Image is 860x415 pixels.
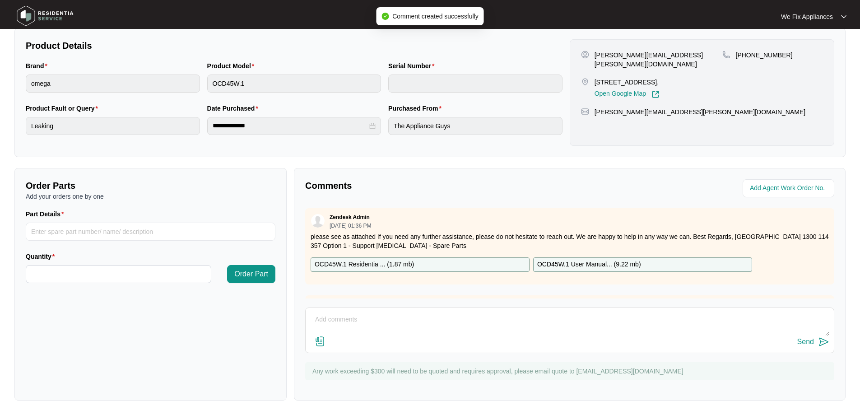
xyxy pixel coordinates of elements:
[26,104,102,113] label: Product Fault or Query
[14,2,77,29] img: residentia service logo
[26,39,562,52] p: Product Details
[595,78,660,87] p: [STREET_ADDRESS],
[330,223,371,228] p: [DATE] 01:36 PM
[841,14,846,19] img: dropdown arrow
[311,232,829,250] p: please see as attached If you need any further assistance, please do not hesitate to reach out. W...
[818,336,829,347] img: send-icon.svg
[305,179,563,192] p: Comments
[750,183,829,194] input: Add Agent Work Order No.
[797,338,814,346] div: Send
[537,260,641,270] p: OCD45W.1 User Manual... ( 9.22 mb )
[797,336,829,348] button: Send
[234,269,268,280] span: Order Part
[26,266,211,283] input: Quantity
[311,214,325,228] img: user.svg
[595,107,806,117] p: [PERSON_NAME][EMAIL_ADDRESS][PERSON_NAME][DOMAIN_NAME]
[392,13,479,20] span: Comment created successfully
[388,75,562,93] input: Serial Number
[315,260,414,270] p: OCD45W.1 Residentia ... ( 1.87 mb )
[312,367,830,376] p: Any work exceeding $300 will need to be quoted and requires approval, please email quote to [EMAI...
[595,51,722,69] p: [PERSON_NAME][EMAIL_ADDRESS][PERSON_NAME][DOMAIN_NAME]
[207,104,262,113] label: Date Purchased
[26,210,68,219] label: Part Details
[26,192,275,201] p: Add your orders one by one
[227,265,275,283] button: Order Part
[381,13,389,20] span: check-circle
[26,75,200,93] input: Brand
[581,78,589,86] img: map-pin
[26,252,58,261] label: Quantity
[388,61,438,70] label: Serial Number
[581,107,589,116] img: map-pin
[581,51,589,59] img: user-pin
[26,179,275,192] p: Order Parts
[26,223,275,241] input: Part Details
[388,117,562,135] input: Purchased From
[388,104,445,113] label: Purchased From
[736,51,793,60] p: [PHONE_NUMBER]
[330,214,370,221] p: Zendesk Admin
[651,90,660,98] img: Link-External
[315,336,325,347] img: file-attachment-doc.svg
[213,121,368,131] input: Date Purchased
[781,12,833,21] p: We Fix Appliances
[207,75,381,93] input: Product Model
[722,51,730,59] img: map-pin
[26,117,200,135] input: Product Fault or Query
[595,90,660,98] a: Open Google Map
[207,61,258,70] label: Product Model
[26,61,51,70] label: Brand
